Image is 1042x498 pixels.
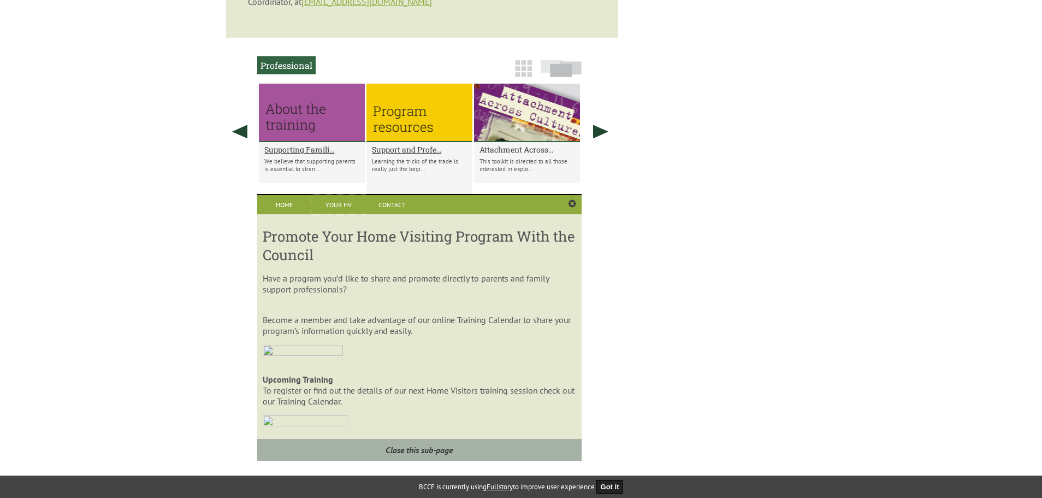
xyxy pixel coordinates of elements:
[515,60,532,77] img: grid-icon.png
[487,482,513,491] a: Fullstory
[263,374,333,385] strong: Upcoming Training
[474,84,580,183] li: Attachment Across Cultures Toolkit
[366,84,472,194] li: Support and Professional Development
[263,273,576,295] p: Have a program you’d like to share and promote directly to parents and family support professionals?
[264,157,359,173] p: We believe that supporting parents is essential to stren...
[386,444,453,455] i: Close this sub-page
[311,195,365,214] a: Your HV
[372,157,467,173] p: Learning the tricks of the trade is really just the begi...
[264,144,359,155] a: Supporting Famili...
[512,65,535,83] a: Grid View
[257,56,316,74] h2: Professional
[263,374,576,407] p: To register or find out the details of our next Home Visitors training session check out our Trai...
[257,195,311,214] a: Home
[596,480,624,494] button: Got it
[541,60,582,77] img: slide-icon.png
[263,303,576,336] p: Become a member and take advantage of our online Training Calendar to share your program’s inform...
[372,144,467,155] a: Support and Profe...
[365,195,419,214] a: Contact
[569,200,576,208] a: Close
[537,65,585,83] a: Slide View
[479,144,575,155] a: Attachment Across...
[263,227,576,264] h3: Promote Your Home Visiting Program With the Council
[257,439,581,461] a: Close this sub-page
[479,157,575,173] p: This toolkit is directed to all those interested in explo...
[259,84,365,183] li: Supporting Families to Cope with Challenges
